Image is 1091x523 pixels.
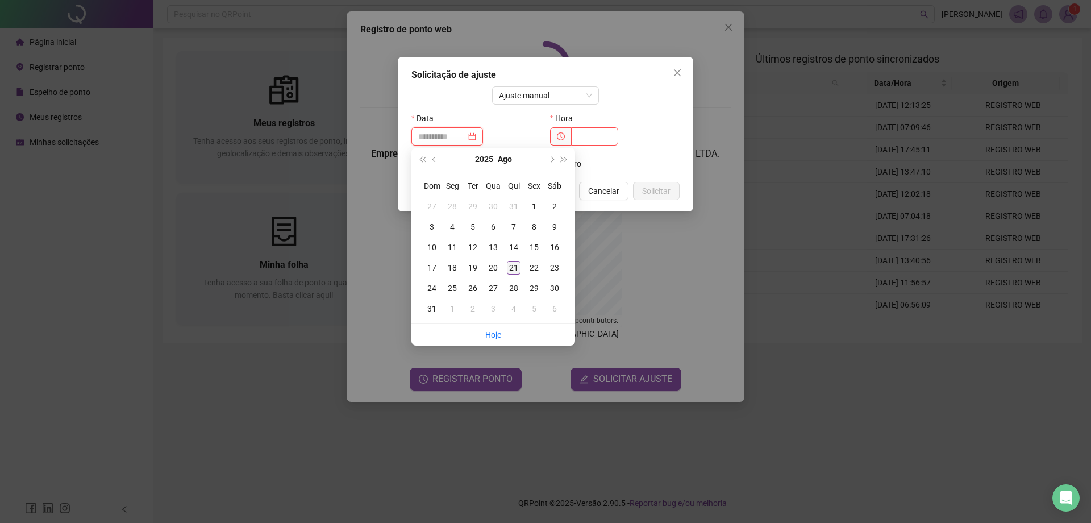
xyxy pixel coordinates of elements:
div: 30 [486,200,500,213]
td: 2025-08-05 [463,217,483,237]
div: 4 [445,220,459,234]
button: next-year [545,148,557,171]
td: 2025-08-11 [442,237,463,258]
td: 2025-08-21 [503,258,524,278]
th: Sex [524,176,544,196]
td: 2025-08-04 [442,217,463,237]
td: 2025-07-28 [442,196,463,217]
div: 2 [466,302,480,316]
label: Hora [550,109,580,127]
th: Qua [483,176,503,196]
div: 27 [486,281,500,295]
a: Hoje [485,330,501,339]
td: 2025-09-01 [442,298,463,319]
span: Cancelar [588,185,619,197]
td: 2025-07-27 [422,196,442,217]
td: 2025-08-01 [524,196,544,217]
button: month panel [498,148,512,171]
td: 2025-08-18 [442,258,463,278]
div: 5 [466,220,480,234]
td: 2025-08-29 [524,278,544,298]
div: 15 [527,240,541,254]
div: 27 [425,200,439,213]
td: 2025-07-29 [463,196,483,217]
div: 22 [527,261,541,275]
div: 18 [445,261,459,275]
td: 2025-08-16 [544,237,565,258]
div: 1 [527,200,541,213]
td: 2025-08-31 [422,298,442,319]
td: 2025-09-03 [483,298,503,319]
td: 2025-07-30 [483,196,503,217]
span: Ajuste manual [499,87,593,104]
td: 2025-08-06 [483,217,503,237]
div: 29 [527,281,541,295]
div: 19 [466,261,480,275]
button: super-next-year [558,148,571,171]
div: 10 [425,240,439,254]
div: 30 [548,281,561,295]
td: 2025-08-09 [544,217,565,237]
td: 2025-08-28 [503,278,524,298]
div: 31 [425,302,439,316]
label: Data [411,109,441,127]
span: close [673,68,682,77]
div: 14 [507,240,520,254]
button: year panel [475,148,493,171]
th: Seg [442,176,463,196]
td: 2025-08-26 [463,278,483,298]
div: 6 [486,220,500,234]
td: 2025-09-05 [524,298,544,319]
td: 2025-08-02 [544,196,565,217]
th: Dom [422,176,442,196]
td: 2025-08-17 [422,258,442,278]
td: 2025-08-10 [422,237,442,258]
div: 8 [527,220,541,234]
button: Solicitar [633,182,680,200]
td: 2025-08-13 [483,237,503,258]
td: 2025-08-30 [544,278,565,298]
td: 2025-09-04 [503,298,524,319]
button: Close [668,64,686,82]
div: 28 [507,281,520,295]
button: prev-year [428,148,441,171]
td: 2025-08-12 [463,237,483,258]
td: 2025-09-02 [463,298,483,319]
div: 24 [425,281,439,295]
div: Solicitação de ajuste [411,68,680,82]
div: 28 [445,200,459,213]
div: 7 [507,220,520,234]
div: 12 [466,240,480,254]
td: 2025-08-14 [503,237,524,258]
td: 2025-08-15 [524,237,544,258]
button: super-prev-year [416,148,428,171]
td: 2025-08-25 [442,278,463,298]
td: 2025-08-22 [524,258,544,278]
td: 2025-07-31 [503,196,524,217]
div: 11 [445,240,459,254]
div: 4 [507,302,520,316]
td: 2025-08-23 [544,258,565,278]
td: 2025-08-24 [422,278,442,298]
td: 2025-08-07 [503,217,524,237]
th: Sáb [544,176,565,196]
div: 5 [527,302,541,316]
td: 2025-08-19 [463,258,483,278]
div: 17 [425,261,439,275]
div: 2 [548,200,561,213]
div: 3 [425,220,439,234]
div: 9 [548,220,561,234]
button: Cancelar [579,182,628,200]
div: 21 [507,261,520,275]
td: 2025-08-20 [483,258,503,278]
div: 13 [486,240,500,254]
td: 2025-09-06 [544,298,565,319]
div: 3 [486,302,500,316]
td: 2025-08-03 [422,217,442,237]
div: 1 [445,302,459,316]
div: 16 [548,240,561,254]
div: 25 [445,281,459,295]
div: 31 [507,200,520,213]
td: 2025-08-08 [524,217,544,237]
div: 23 [548,261,561,275]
